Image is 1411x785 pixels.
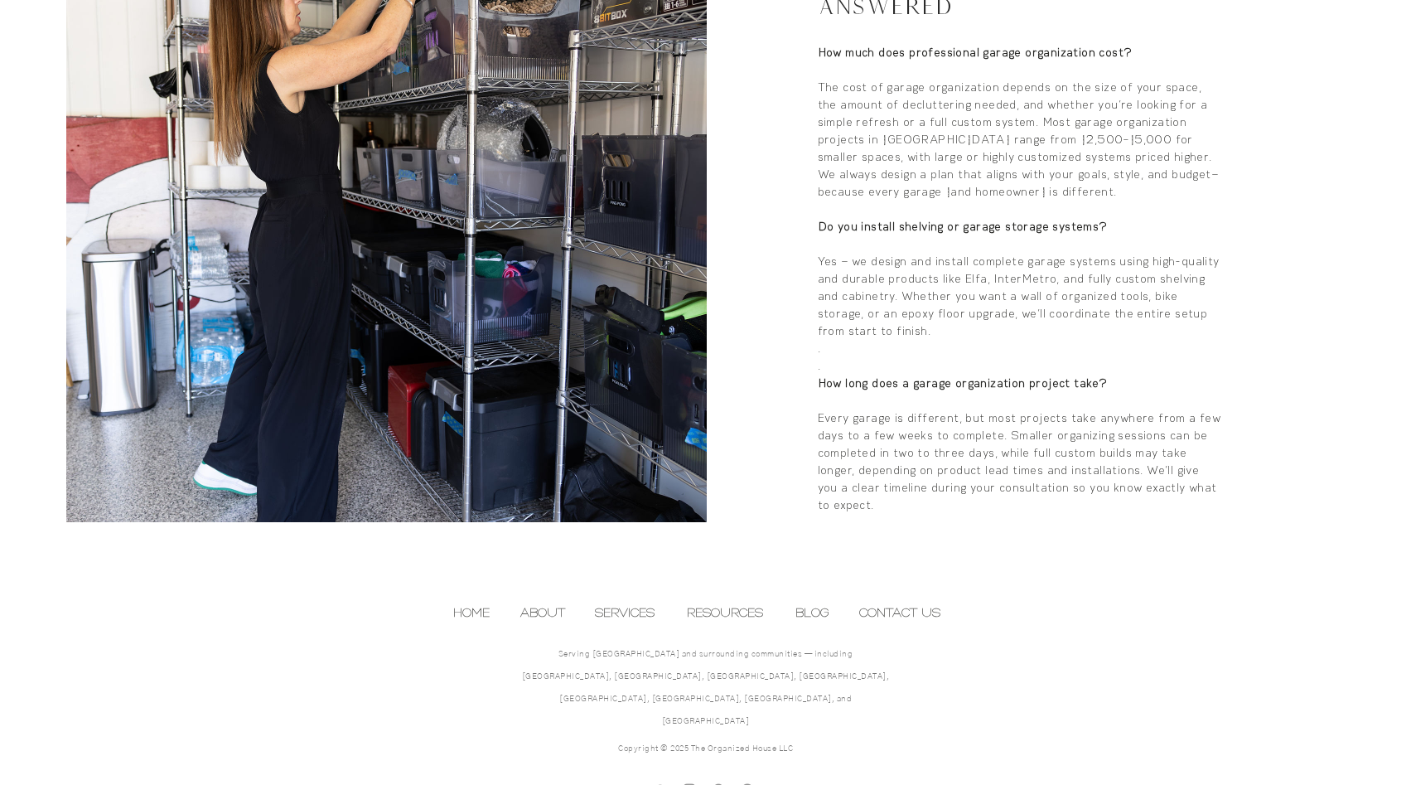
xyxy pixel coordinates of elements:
[819,357,1223,375] p: .
[512,600,573,625] p: ABOUT
[819,340,1223,357] p: .
[851,600,949,625] p: CONTACT US
[445,600,498,625] p: HOME
[819,79,1223,201] p: The cost of garage organization depends on the size of your space, the amount of decluttering nee...
[445,600,964,625] nav: Site
[512,600,587,625] a: ABOUT
[819,409,1223,514] p: Every garage is different, but most projects take anywhere from a few days to a few weeks to comp...
[819,253,1223,340] p: Yes — we design and install complete garage systems using high-quality and durable products like ...
[587,600,663,625] p: SERVICES
[679,600,787,625] a: RESOURCES
[787,600,851,625] a: BLOG
[819,219,1109,234] span: Do you install shelving or garage storage systems?
[819,376,1109,390] span: How long does a garage organization project take?
[445,600,512,625] a: HOME
[851,600,964,625] a: CONTACT US
[787,600,838,625] p: BLOG
[679,600,771,625] p: RESOURCES
[819,45,1133,60] span: How much does professional garage organization cost?
[587,600,679,625] a: SERVICES
[522,650,890,725] span: Serving [GEOGRAPHIC_DATA] and surrounding communities — including [GEOGRAPHIC_DATA], [GEOGRAPHIC_...
[618,744,793,753] span: Copyright © 2025 The Organized House LLC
